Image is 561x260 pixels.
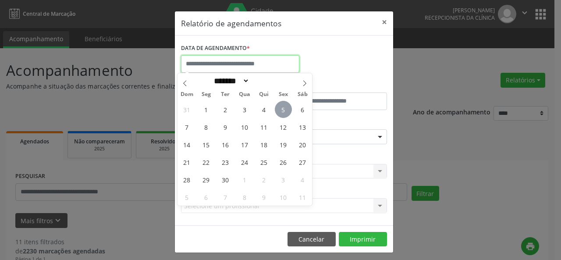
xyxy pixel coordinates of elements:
span: Outubro 2, 2025 [256,171,273,188]
span: Seg [196,92,216,97]
button: Close [376,11,393,33]
span: Setembro 3, 2025 [236,101,253,118]
span: Setembro 20, 2025 [294,136,311,153]
span: Qua [235,92,254,97]
span: Setembro 8, 2025 [198,118,215,135]
span: Setembro 25, 2025 [256,153,273,171]
span: Setembro 1, 2025 [198,101,215,118]
span: Outubro 1, 2025 [236,171,253,188]
span: Outubro 6, 2025 [198,189,215,206]
span: Setembro 15, 2025 [198,136,215,153]
span: Setembro 14, 2025 [178,136,195,153]
span: Setembro 9, 2025 [217,118,234,135]
span: Setembro 12, 2025 [275,118,292,135]
button: Imprimir [339,232,387,247]
span: Setembro 4, 2025 [256,101,273,118]
span: Setembro 18, 2025 [256,136,273,153]
span: Outubro 4, 2025 [294,171,311,188]
span: Dom [178,92,197,97]
span: Setembro 11, 2025 [256,118,273,135]
span: Ter [216,92,235,97]
span: Setembro 2, 2025 [217,101,234,118]
span: Setembro 24, 2025 [236,153,253,171]
span: Setembro 23, 2025 [217,153,234,171]
span: Setembro 27, 2025 [294,153,311,171]
span: Setembro 21, 2025 [178,153,195,171]
span: Setembro 6, 2025 [294,101,311,118]
span: Setembro 30, 2025 [217,171,234,188]
span: Agosto 31, 2025 [178,101,195,118]
span: Outubro 7, 2025 [217,189,234,206]
span: Outubro 11, 2025 [294,189,311,206]
span: Setembro 19, 2025 [275,136,292,153]
span: Sáb [293,92,312,97]
select: Month [211,76,250,85]
label: DATA DE AGENDAMENTO [181,42,250,55]
span: Outubro 5, 2025 [178,189,195,206]
input: Year [249,76,278,85]
span: Qui [254,92,273,97]
h5: Relatório de agendamentos [181,18,281,29]
span: Setembro 22, 2025 [198,153,215,171]
span: Outubro 8, 2025 [236,189,253,206]
span: Setembro 7, 2025 [178,118,195,135]
span: Outubro 10, 2025 [275,189,292,206]
span: Setembro 17, 2025 [236,136,253,153]
span: Outubro 9, 2025 [256,189,273,206]
span: Setembro 29, 2025 [198,171,215,188]
button: Cancelar [288,232,336,247]
span: Outubro 3, 2025 [275,171,292,188]
span: Setembro 28, 2025 [178,171,195,188]
span: Setembro 5, 2025 [275,101,292,118]
span: Sex [273,92,293,97]
span: Setembro 26, 2025 [275,153,292,171]
span: Setembro 13, 2025 [294,118,311,135]
span: Setembro 16, 2025 [217,136,234,153]
label: ATÉ [286,79,387,93]
span: Setembro 10, 2025 [236,118,253,135]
